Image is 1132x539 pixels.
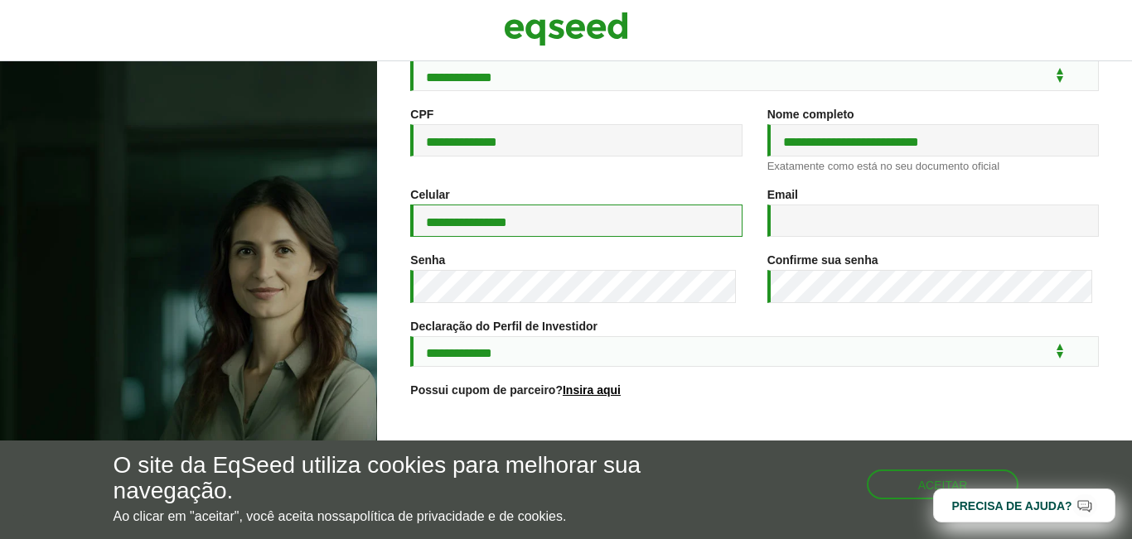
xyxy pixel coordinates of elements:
label: Declaração do Perfil de Investidor [410,320,597,332]
iframe: reCAPTCHA [629,416,881,481]
button: Aceitar [867,469,1019,499]
a: Insira aqui [563,384,621,396]
a: política de privacidade e de cookies [352,510,563,523]
label: Celular [410,189,449,200]
p: Ao clicar em "aceitar", você aceita nossa . [114,508,657,524]
label: Confirme sua senha [767,254,878,266]
div: Exatamente como está no seu documento oficial [767,161,1099,171]
img: EqSeed Logo [504,8,628,50]
label: CPF [410,108,433,120]
h5: O site da EqSeed utiliza cookies para melhorar sua navegação. [114,453,657,504]
label: Nome completo [767,108,854,120]
label: Email [767,189,798,200]
label: Possui cupom de parceiro? [410,384,621,396]
label: Senha [410,254,445,266]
